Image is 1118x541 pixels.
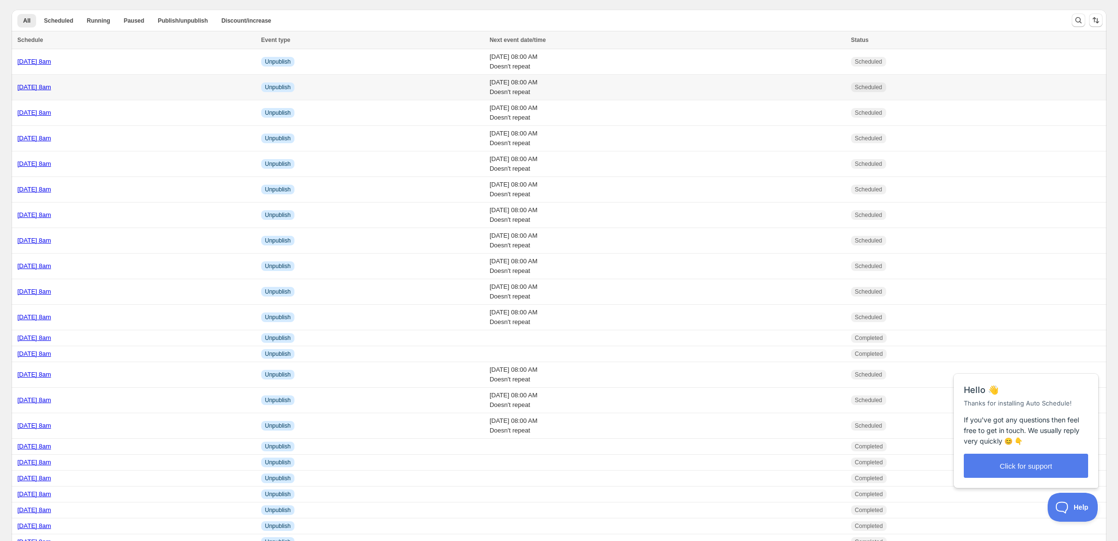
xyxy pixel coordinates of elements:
[265,350,291,358] span: Unpublish
[17,83,51,91] a: [DATE] 8am
[487,388,848,413] td: [DATE] 08:00 AM Doesn't repeat
[855,109,882,117] span: Scheduled
[265,443,291,450] span: Unpublish
[265,522,291,530] span: Unpublish
[1048,493,1099,522] iframe: Help Scout Beacon - Open
[855,334,883,342] span: Completed
[487,362,848,388] td: [DATE] 08:00 AM Doesn't repeat
[17,37,43,43] span: Schedule
[265,109,291,117] span: Unpublish
[17,262,51,270] a: [DATE] 8am
[1089,14,1103,27] button: Sort the results
[487,75,848,100] td: [DATE] 08:00 AM Doesn't repeat
[855,313,882,321] span: Scheduled
[265,237,291,244] span: Unpublish
[855,350,883,358] span: Completed
[124,17,145,25] span: Paused
[17,334,51,341] a: [DATE] 8am
[855,135,882,142] span: Scheduled
[1072,14,1085,27] button: Search and filter results
[855,58,882,66] span: Scheduled
[17,109,51,116] a: [DATE] 8am
[44,17,73,25] span: Scheduled
[265,459,291,466] span: Unpublish
[265,490,291,498] span: Unpublish
[265,135,291,142] span: Unpublish
[855,83,882,91] span: Scheduled
[265,186,291,193] span: Unpublish
[487,254,848,279] td: [DATE] 08:00 AM Doesn't repeat
[265,288,291,296] span: Unpublish
[855,371,882,379] span: Scheduled
[17,288,51,295] a: [DATE] 8am
[855,474,883,482] span: Completed
[855,490,883,498] span: Completed
[487,279,848,305] td: [DATE] 08:00 AM Doesn't repeat
[17,506,51,514] a: [DATE] 8am
[17,443,51,450] a: [DATE] 8am
[17,237,51,244] a: [DATE] 8am
[487,203,848,228] td: [DATE] 08:00 AM Doesn't repeat
[17,474,51,482] a: [DATE] 8am
[855,288,882,296] span: Scheduled
[17,211,51,218] a: [DATE] 8am
[265,371,291,379] span: Unpublish
[23,17,30,25] span: All
[261,37,291,43] span: Event type
[265,396,291,404] span: Unpublish
[487,151,848,177] td: [DATE] 08:00 AM Doesn't repeat
[17,422,51,429] a: [DATE] 8am
[487,228,848,254] td: [DATE] 08:00 AM Doesn't repeat
[487,100,848,126] td: [DATE] 08:00 AM Doesn't repeat
[487,126,848,151] td: [DATE] 08:00 AM Doesn't repeat
[87,17,110,25] span: Running
[158,17,208,25] span: Publish/unpublish
[855,186,882,193] span: Scheduled
[17,522,51,529] a: [DATE] 8am
[265,313,291,321] span: Unpublish
[855,506,883,514] span: Completed
[265,334,291,342] span: Unpublish
[851,37,869,43] span: Status
[487,305,848,330] td: [DATE] 08:00 AM Doesn't repeat
[265,262,291,270] span: Unpublish
[265,211,291,219] span: Unpublish
[265,83,291,91] span: Unpublish
[265,506,291,514] span: Unpublish
[17,186,51,193] a: [DATE] 8am
[949,350,1104,493] iframe: Help Scout Beacon - Messages and Notifications
[17,58,51,65] a: [DATE] 8am
[221,17,271,25] span: Discount/increase
[490,37,546,43] span: Next event date/time
[17,490,51,498] a: [DATE] 8am
[17,371,51,378] a: [DATE] 8am
[855,459,883,466] span: Completed
[17,350,51,357] a: [DATE] 8am
[265,58,291,66] span: Unpublish
[487,413,848,439] td: [DATE] 08:00 AM Doesn't repeat
[855,160,882,168] span: Scheduled
[487,177,848,203] td: [DATE] 08:00 AM Doesn't repeat
[17,313,51,321] a: [DATE] 8am
[487,49,848,75] td: [DATE] 08:00 AM Doesn't repeat
[17,396,51,404] a: [DATE] 8am
[855,396,882,404] span: Scheduled
[855,211,882,219] span: Scheduled
[17,160,51,167] a: [DATE] 8am
[855,262,882,270] span: Scheduled
[17,459,51,466] a: [DATE] 8am
[17,135,51,142] a: [DATE] 8am
[265,474,291,482] span: Unpublish
[265,422,291,430] span: Unpublish
[855,422,882,430] span: Scheduled
[265,160,291,168] span: Unpublish
[855,522,883,530] span: Completed
[855,237,882,244] span: Scheduled
[855,443,883,450] span: Completed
